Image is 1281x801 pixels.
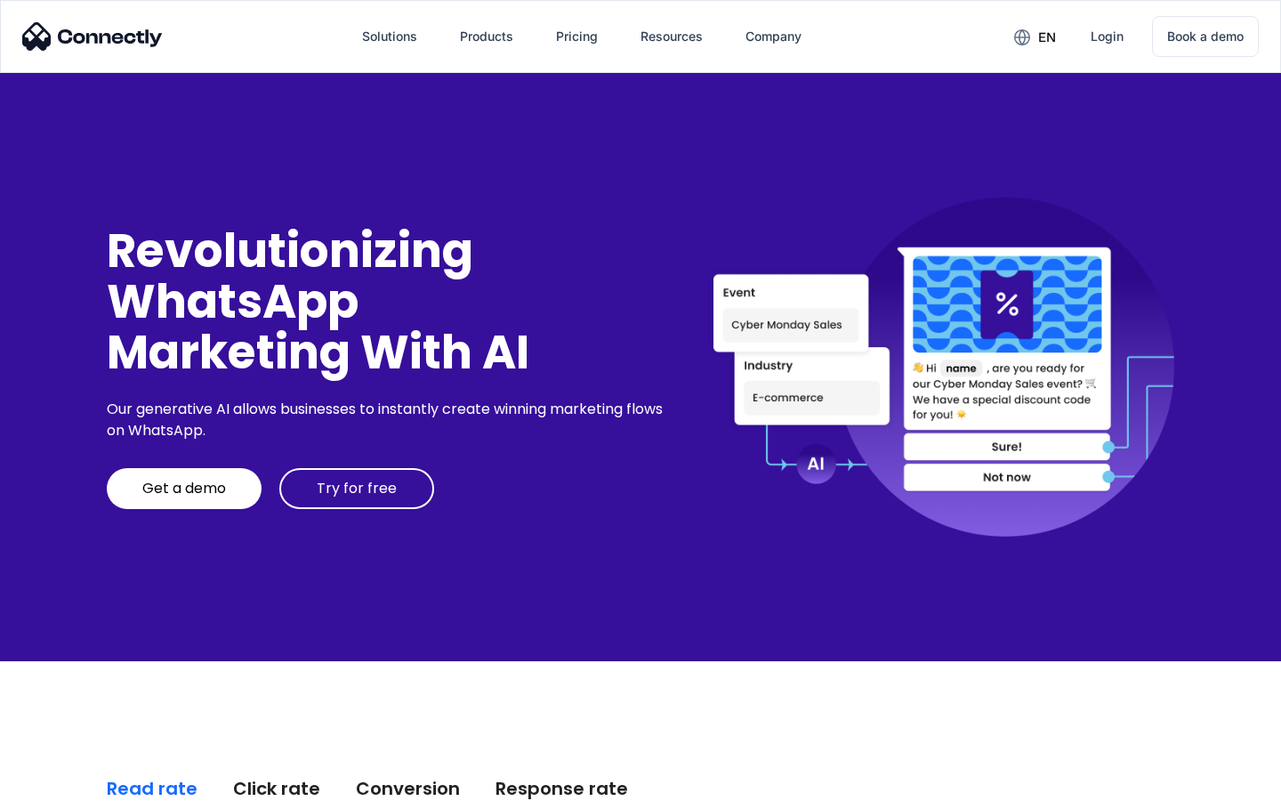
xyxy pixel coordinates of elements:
div: en [1038,25,1056,50]
div: Conversion [356,776,460,801]
a: Pricing [542,15,612,58]
div: Try for free [317,480,397,498]
div: Our generative AI allows businesses to instantly create winning marketing flows on WhatsApp. [107,399,669,441]
a: Book a demo [1152,16,1259,57]
a: Try for free [279,468,434,509]
div: Products [460,24,513,49]
div: Solutions [362,24,417,49]
div: Revolutionizing WhatsApp Marketing With AI [107,225,669,378]
a: Get a demo [107,468,262,509]
img: Connectly Logo [22,22,163,51]
div: Response rate [495,776,628,801]
div: Pricing [556,24,598,49]
div: Login [1091,24,1124,49]
div: Click rate [233,776,320,801]
div: Get a demo [142,480,226,498]
a: Login [1076,15,1138,58]
div: Resources [640,24,703,49]
div: Company [745,24,802,49]
div: Read rate [107,776,197,801]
